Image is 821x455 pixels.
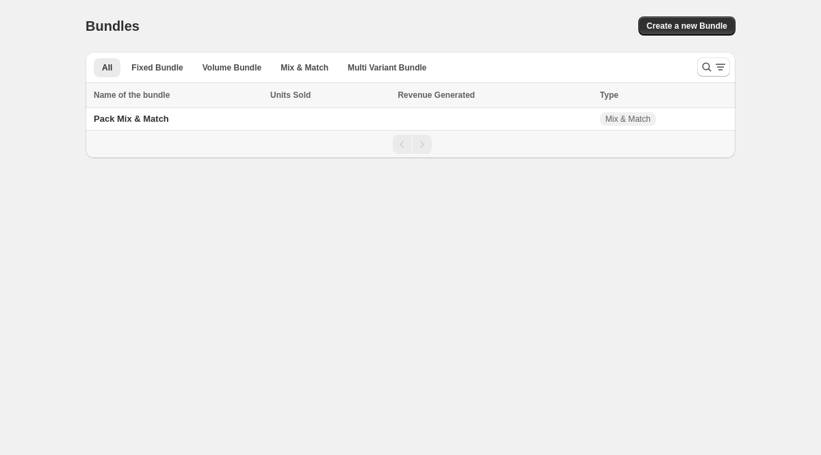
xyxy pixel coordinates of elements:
span: Units Sold [270,88,311,102]
span: Fixed Bundle [131,62,183,73]
span: Pack Mix & Match [94,114,169,124]
span: Mix & Match [281,62,328,73]
button: Units Sold [270,88,324,102]
nav: Pagination [86,130,735,158]
div: Name of the bundle [94,88,262,102]
span: Create a new Bundle [647,21,727,31]
span: Multi Variant Bundle [348,62,426,73]
span: All [102,62,112,73]
button: Revenue Generated [398,88,488,102]
span: Mix & Match [605,114,651,125]
span: Revenue Generated [398,88,475,102]
h1: Bundles [86,18,140,34]
button: Create a new Bundle [638,16,735,36]
div: Type [600,88,727,102]
span: Volume Bundle [203,62,261,73]
button: Search and filter results [697,57,730,77]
